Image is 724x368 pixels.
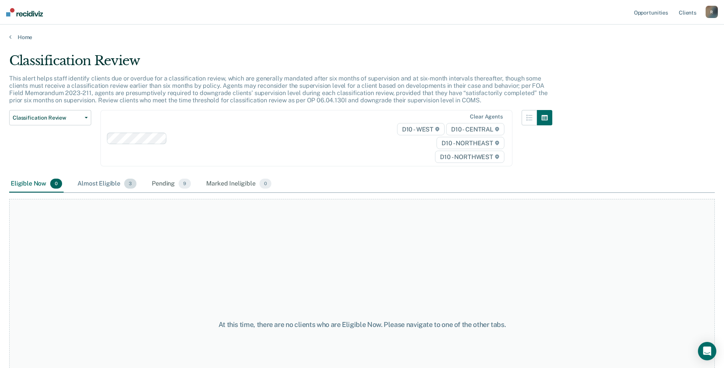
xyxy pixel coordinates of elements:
[9,110,91,125] button: Classification Review
[205,176,273,192] div: Marked Ineligible0
[76,176,138,192] div: Almost Eligible3
[435,151,504,163] span: D10 - NORTHWEST
[9,53,552,75] div: Classification Review
[186,320,538,329] div: At this time, there are no clients who are Eligible Now. Please navigate to one of the other tabs.
[124,179,136,189] span: 3
[397,123,445,135] span: D10 - WEST
[259,179,271,189] span: 0
[9,176,64,192] div: Eligible Now0
[6,8,43,16] img: Recidiviz
[179,179,191,189] span: 9
[437,137,504,149] span: D10 - NORTHEAST
[446,123,504,135] span: D10 - CENTRAL
[150,176,192,192] div: Pending9
[9,34,715,41] a: Home
[706,6,718,18] button: R
[698,342,716,360] div: Open Intercom Messenger
[470,113,502,120] div: Clear agents
[13,115,82,121] span: Classification Review
[50,179,62,189] span: 0
[9,75,548,104] p: This alert helps staff identify clients due or overdue for a classification review, which are gen...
